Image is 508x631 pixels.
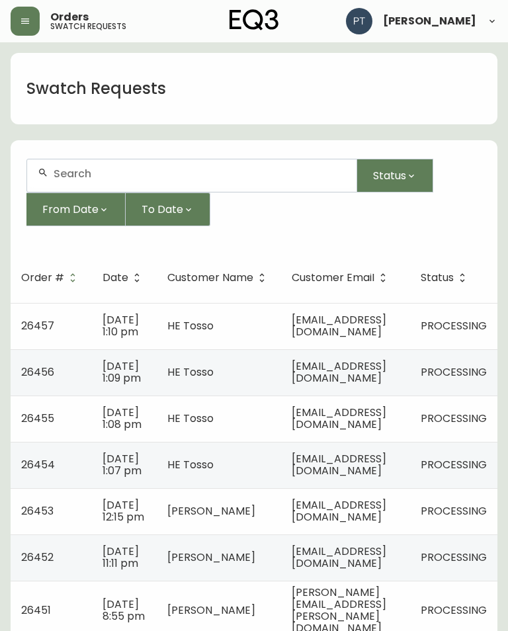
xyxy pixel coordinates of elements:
[167,272,271,284] span: Customer Name
[21,603,51,618] span: 26451
[126,192,210,226] button: To Date
[292,312,386,339] span: [EMAIL_ADDRESS][DOMAIN_NAME]
[346,8,372,34] img: 986dcd8e1aab7847125929f325458823
[21,503,54,519] span: 26453
[292,274,374,282] span: Customer Email
[421,457,487,472] span: PROCESSING
[357,159,433,192] button: Status
[103,544,139,571] span: [DATE] 11:11 pm
[167,457,214,472] span: HE Tosso
[292,451,386,478] span: [EMAIL_ADDRESS][DOMAIN_NAME]
[21,318,54,333] span: 26457
[103,272,146,284] span: Date
[26,77,166,100] h1: Swatch Requests
[103,312,139,339] span: [DATE] 1:10 pm
[21,550,54,565] span: 26452
[230,9,278,30] img: logo
[103,497,144,525] span: [DATE] 12:15 pm
[167,503,255,519] span: [PERSON_NAME]
[383,16,476,26] span: [PERSON_NAME]
[54,167,346,180] input: Search
[421,603,487,618] span: PROCESSING
[167,411,214,426] span: HE Tosso
[167,364,214,380] span: HE Tosso
[103,358,141,386] span: [DATE] 1:09 pm
[103,451,142,478] span: [DATE] 1:07 pm
[421,272,471,284] span: Status
[50,12,89,22] span: Orders
[167,274,253,282] span: Customer Name
[21,274,64,282] span: Order #
[421,550,487,565] span: PROCESSING
[21,457,55,472] span: 26454
[103,405,142,432] span: [DATE] 1:08 pm
[292,272,392,284] span: Customer Email
[421,318,487,333] span: PROCESSING
[167,318,214,333] span: HE Tosso
[21,364,54,380] span: 26456
[292,544,386,571] span: [EMAIL_ADDRESS][DOMAIN_NAME]
[103,274,128,282] span: Date
[421,274,454,282] span: Status
[21,411,54,426] span: 26455
[421,364,487,380] span: PROCESSING
[42,201,99,218] span: From Date
[167,603,255,618] span: [PERSON_NAME]
[421,503,487,519] span: PROCESSING
[50,22,126,30] h5: swatch requests
[142,201,183,218] span: To Date
[373,167,406,184] span: Status
[103,597,145,624] span: [DATE] 8:55 pm
[26,192,126,226] button: From Date
[292,405,386,432] span: [EMAIL_ADDRESS][DOMAIN_NAME]
[421,411,487,426] span: PROCESSING
[21,272,81,284] span: Order #
[292,497,386,525] span: [EMAIL_ADDRESS][DOMAIN_NAME]
[167,550,255,565] span: [PERSON_NAME]
[292,358,386,386] span: [EMAIL_ADDRESS][DOMAIN_NAME]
